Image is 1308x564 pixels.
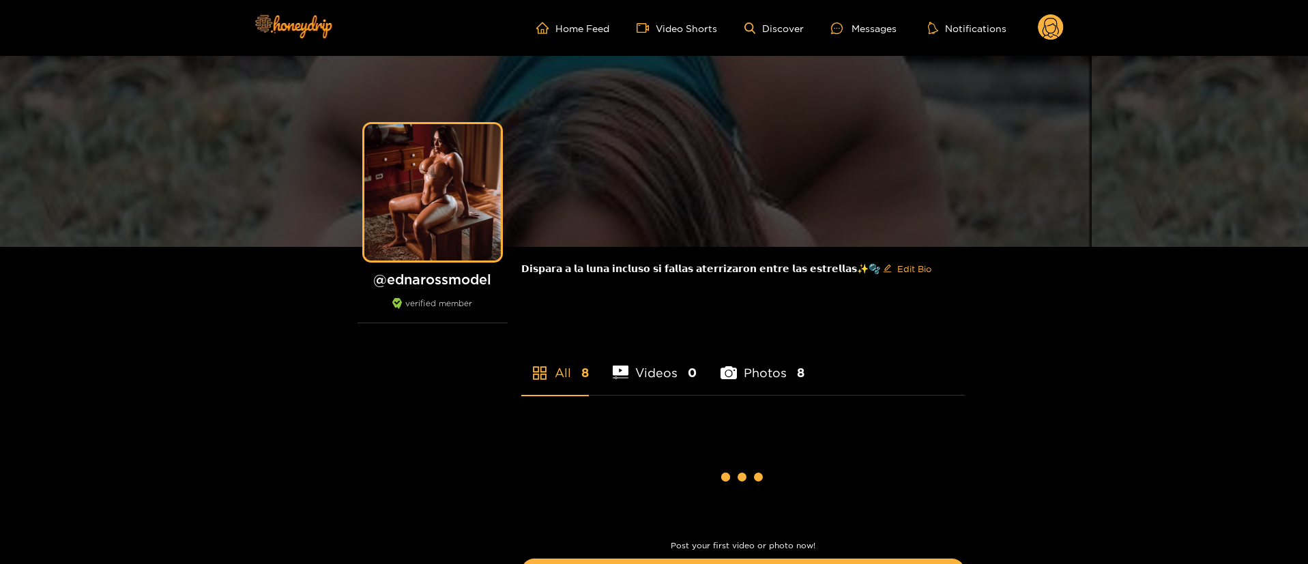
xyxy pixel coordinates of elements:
[521,541,965,550] p: Post your first video or photo now!
[924,21,1011,35] button: Notifications
[358,298,508,323] div: verified member
[536,22,609,34] a: Home Feed
[637,22,656,34] span: video-camera
[521,333,589,395] li: All
[721,333,804,395] li: Photos
[581,364,589,381] span: 8
[358,271,508,288] h1: @ ednarossmodel
[831,20,897,36] div: Messages
[883,264,892,274] span: edit
[521,247,965,291] div: 𝗗𝗶𝘀𝗽𝗮𝗿𝗮 𝗮 𝗹𝗮 𝗹𝘂𝗻𝗮 𝗶𝗻𝗰𝗹𝘂𝘀𝗼 𝘀𝗶 𝗳𝗮𝗹𝗹𝗮𝘀 𝗮𝘁𝗲𝗿𝗿𝗶𝘇𝗮𝗿𝗼𝗻 𝗲𝗻𝘁𝗿𝗲 𝗹𝗮𝘀 𝗲𝘀𝘁𝗿𝗲𝗹𝗹𝗮𝘀✨🫧
[880,258,934,280] button: editEdit Bio
[536,22,555,34] span: home
[688,364,697,381] span: 0
[613,333,697,395] li: Videos
[897,262,931,276] span: Edit Bio
[744,23,804,34] a: Discover
[532,365,548,381] span: appstore
[797,364,804,381] span: 8
[637,22,717,34] a: Video Shorts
